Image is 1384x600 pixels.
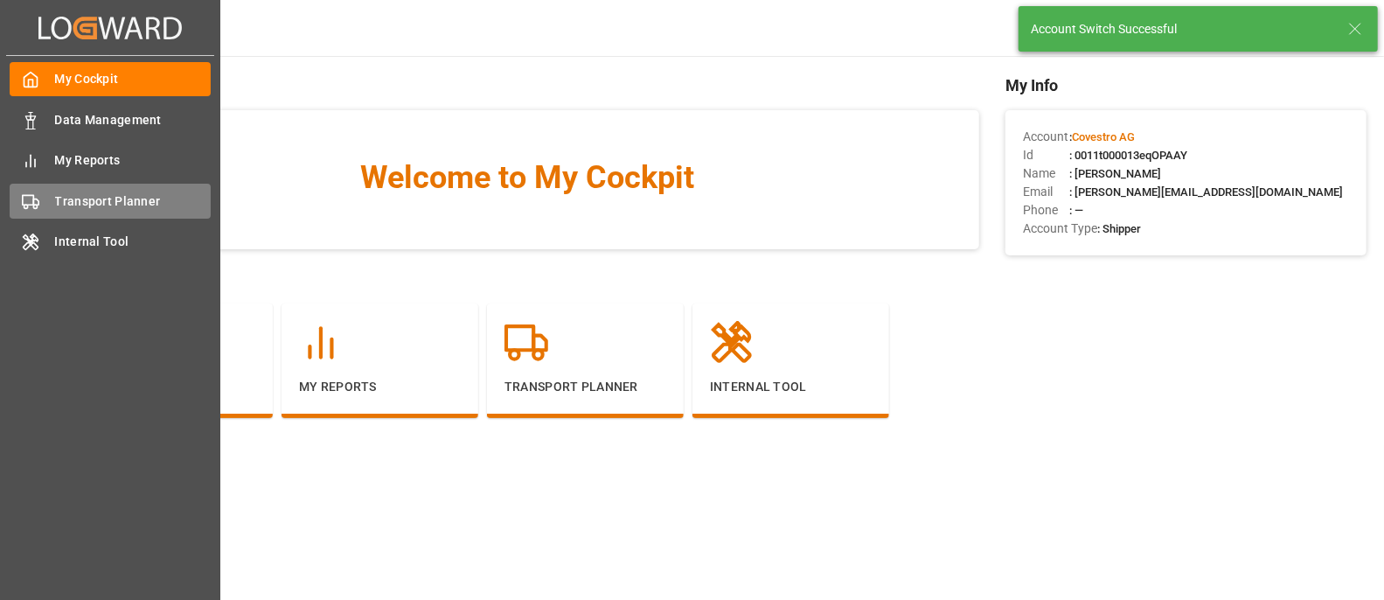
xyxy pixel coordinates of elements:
span: Name [1023,164,1069,183]
span: Email [1023,183,1069,201]
span: Navigation [76,267,979,290]
a: Internal Tool [10,225,211,259]
span: : Shipper [1097,222,1141,235]
span: Transport Planner [55,192,212,211]
span: My Cockpit [55,70,212,88]
p: Internal Tool [710,378,872,396]
span: My Info [1005,73,1367,97]
a: Data Management [10,102,211,136]
span: Data Management [55,111,212,129]
div: Account Switch Successful [1031,20,1332,38]
span: : [PERSON_NAME] [1069,167,1161,180]
p: Transport Planner [504,378,666,396]
span: Id [1023,146,1069,164]
span: Welcome to My Cockpit [111,154,944,201]
span: Covestro AG [1072,130,1135,143]
span: Account Type [1023,220,1097,238]
span: Account [1023,128,1069,146]
a: My Reports [10,143,211,178]
span: My Reports [55,151,212,170]
span: : [PERSON_NAME][EMAIL_ADDRESS][DOMAIN_NAME] [1069,185,1343,199]
span: Internal Tool [55,233,212,251]
span: Phone [1023,201,1069,220]
span: : — [1069,204,1083,217]
p: My Reports [299,378,461,396]
span: : [1069,130,1135,143]
span: : 0011t000013eqOPAAY [1069,149,1187,162]
a: My Cockpit [10,62,211,96]
a: Transport Planner [10,184,211,218]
